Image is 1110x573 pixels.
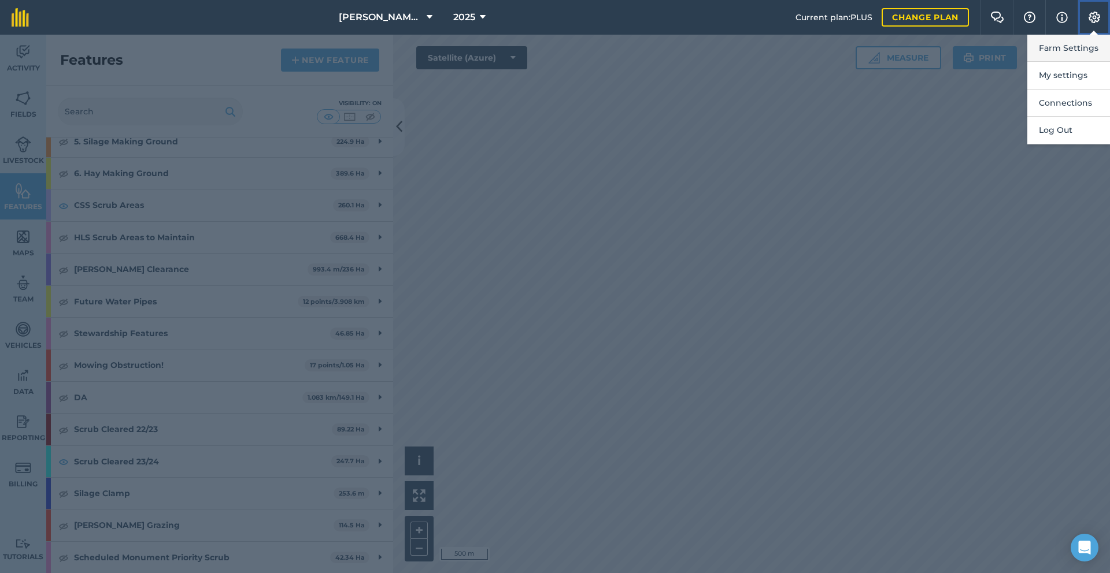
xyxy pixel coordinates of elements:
button: My settings [1027,62,1110,89]
button: Farm Settings [1027,35,1110,62]
span: [PERSON_NAME] Cross [339,10,422,24]
img: Two speech bubbles overlapping with the left bubble in the forefront [990,12,1004,23]
span: 2025 [453,10,475,24]
img: svg+xml;base64,PHN2ZyB4bWxucz0iaHR0cDovL3d3dy53My5vcmcvMjAwMC9zdmciIHdpZHRoPSIxNyIgaGVpZ2h0PSIxNy... [1056,10,1068,24]
button: Connections [1027,90,1110,117]
img: A cog icon [1087,12,1101,23]
img: A question mark icon [1023,12,1037,23]
button: Log Out [1027,117,1110,144]
img: fieldmargin Logo [12,8,29,27]
a: Change plan [882,8,969,27]
span: Current plan : PLUS [795,11,872,24]
div: Open Intercom Messenger [1071,534,1098,561]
